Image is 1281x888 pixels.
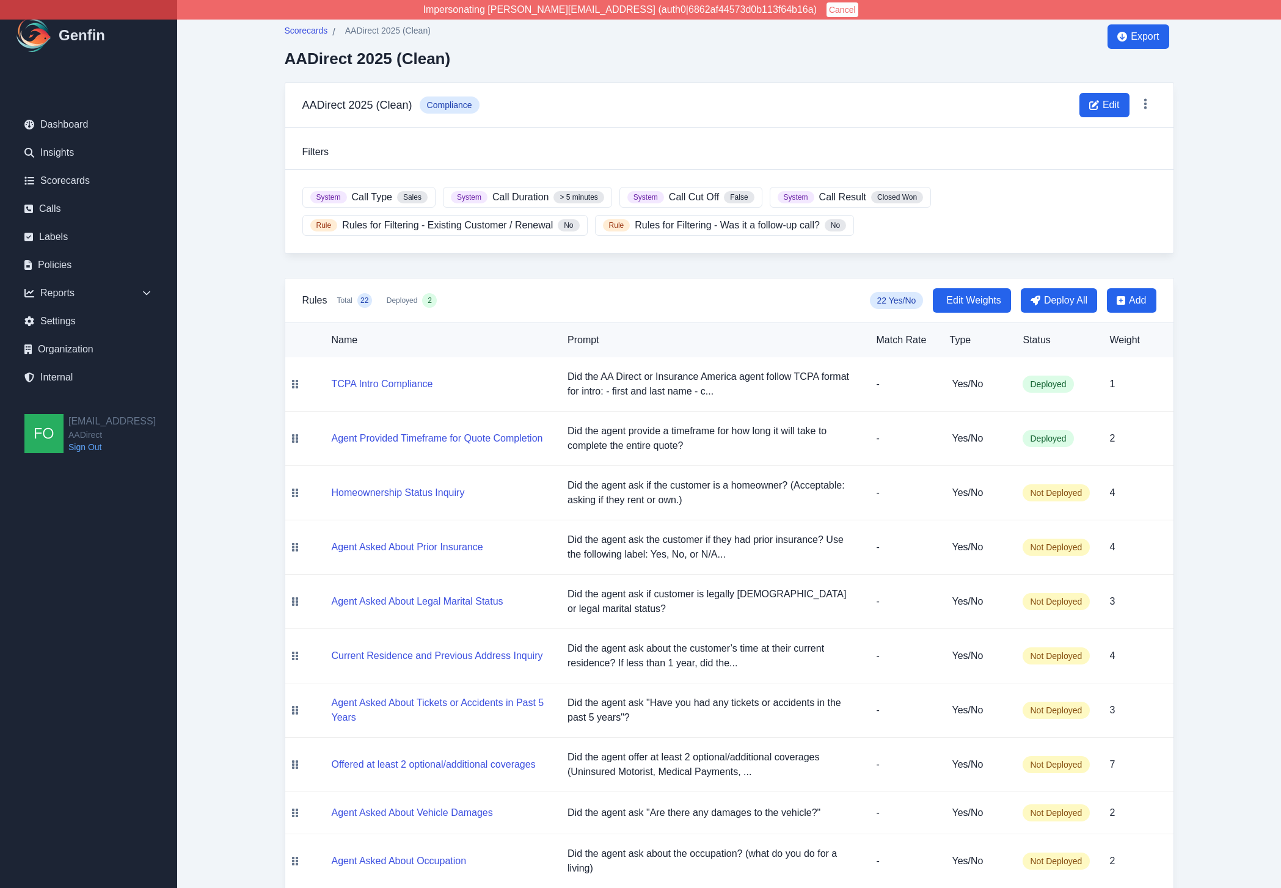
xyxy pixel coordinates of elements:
[669,190,719,205] span: Call Cut Off
[724,191,754,203] span: False
[68,414,156,429] h2: [EMAIL_ADDRESS]
[1109,596,1115,606] span: 3
[451,191,487,203] span: System
[15,112,162,137] a: Dashboard
[1109,650,1115,661] span: 4
[310,219,338,231] span: Rule
[332,379,433,389] a: TCPA Intro Compliance
[1109,379,1115,389] span: 1
[332,377,433,391] button: TCPA Intro Compliance
[1100,323,1173,357] th: Weight
[1023,702,1090,719] span: Not Deployed
[568,369,856,399] p: Did the AA Direct or Insurance America agent follow TCPA format for intro: - first and last name ...
[1023,853,1090,870] span: Not Deployed
[332,25,335,40] span: /
[352,190,392,205] span: Call Type
[332,759,536,770] a: Offered at least 2 optional/additional coverages
[332,807,493,818] a: Agent Asked About Vehicle Damages
[420,96,480,114] span: Compliance
[876,806,930,820] p: -
[558,219,579,231] span: No
[627,191,664,203] span: System
[332,433,543,443] a: Agent Provided Timeframe for Quote Completion
[15,197,162,221] a: Calls
[68,429,156,441] span: AADirect
[876,540,930,555] p: -
[876,649,930,663] p: -
[285,24,328,37] span: Scorecards
[952,377,1003,391] h5: Yes/No
[59,26,105,45] h1: Genfin
[15,281,162,305] div: Reports
[1109,542,1115,552] span: 4
[952,854,1003,868] h5: Yes/No
[1103,98,1120,112] span: Edit
[876,854,930,868] p: -
[15,337,162,362] a: Organization
[332,650,543,661] a: Current Residence and Previous Address Inquiry
[1023,647,1090,664] span: Not Deployed
[332,856,467,866] a: Agent Asked About Occupation
[635,218,820,233] span: Rules for Filtering - Was it a follow-up call?
[1109,759,1115,770] span: 7
[1044,293,1087,308] span: Deploy All
[952,486,1003,500] h5: Yes/No
[302,293,327,308] h3: Rules
[1023,756,1090,773] span: Not Deployed
[337,296,352,305] span: Total
[946,293,1001,308] span: Edit Weights
[940,323,1013,357] th: Type
[870,292,924,309] span: 22 Yes/No
[332,649,543,663] button: Current Residence and Previous Address Inquiry
[15,140,162,165] a: Insights
[568,750,856,779] p: Did the agent offer at least 2 optional/additional coverages (Uninsured Motorist, Medical Payment...
[15,169,162,193] a: Scorecards
[1107,288,1156,313] button: Add
[1079,93,1130,117] button: Edit
[952,703,1003,718] h5: Yes/No
[387,296,418,305] span: Deployed
[1023,376,1073,393] span: Deployed
[15,225,162,249] a: Labels
[492,190,549,205] span: Call Duration
[827,2,858,17] button: Cancel
[1023,593,1090,610] span: Not Deployed
[871,191,923,203] span: Closed Won
[342,218,553,233] span: Rules for Filtering - Existing Customer / Renewal
[825,219,846,231] span: No
[568,846,856,876] p: Did the agent ask about the occupation? (what do you do for a living)
[568,533,856,562] p: Did the agent ask the customer if they had prior insurance? Use the following label: Yes, No, or ...
[558,323,866,357] th: Prompt
[778,191,814,203] span: System
[305,323,558,357] th: Name
[397,191,428,203] span: Sales
[568,424,856,453] p: Did the agent provide a timeframe for how long it will take to complete the entire quote?
[15,16,54,55] img: Logo
[1131,29,1159,44] span: Export
[568,478,856,508] p: Did the agent ask if the customer is a homeowner? (Acceptable: asking if they rent or own.)
[1023,430,1073,447] span: Deployed
[1109,433,1115,443] span: 2
[1109,856,1115,866] span: 2
[332,431,543,446] button: Agent Provided Timeframe for Quote Completion
[952,540,1003,555] h5: Yes/No
[68,441,156,453] a: Sign Out
[603,219,630,231] span: Rule
[1021,288,1097,313] button: Deploy All
[876,757,930,772] p: -
[360,296,368,305] span: 22
[819,190,866,205] span: Call Result
[285,24,328,40] a: Scorecards
[24,414,64,453] img: founders@genfin.ai
[568,641,856,671] p: Did the agent ask about the customer’s time at their current residence? If less than 1 year, did ...
[15,309,162,333] a: Settings
[1109,705,1115,715] span: 3
[952,594,1003,609] h5: Yes/No
[1109,807,1115,818] span: 2
[332,596,503,606] a: Agent Asked About Legal Marital Status
[876,486,930,500] p: -
[876,377,930,391] p: -
[568,806,856,820] p: Did the agent ask "Are there any damages to the vehicle?"
[1023,484,1090,501] span: Not Deployed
